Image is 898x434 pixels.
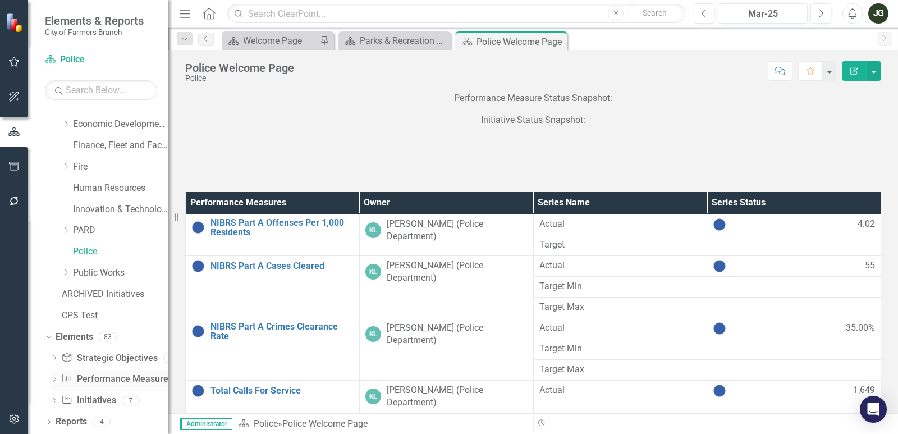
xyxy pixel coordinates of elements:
td: Double-Click to Edit [707,214,881,235]
small: City of Farmers Branch [45,28,144,36]
a: ARCHIVED Initiatives [62,288,168,301]
img: No Information [713,259,726,273]
td: Double-Click to Edit [707,339,881,359]
div: KL [365,264,381,280]
a: NIBRS Part A Crimes Clearance Rate [210,322,354,341]
a: Police [73,245,168,258]
div: Welcome Page [243,34,317,48]
td: Double-Click to Edit Right Click for Context Menu [186,318,360,380]
div: 4 [93,417,111,427]
a: Elements [56,331,93,344]
a: Police [254,418,278,429]
td: Double-Click to Edit [533,297,707,318]
a: Police [45,53,157,66]
td: Double-Click to Edit [707,380,881,413]
div: Mar-25 [722,7,804,21]
button: Search [626,6,682,21]
td: Double-Click to Edit Right Click for Context Menu [186,214,360,255]
span: Actual [539,218,702,231]
span: Target Min [539,342,702,355]
a: Human Resources [73,182,168,195]
td: Double-Click to Edit [359,255,533,318]
a: Strategic Objectives [61,352,157,365]
button: JG [868,3,888,24]
span: Administrator [180,418,232,430]
td: Double-Click to Edit [707,413,881,434]
td: Double-Click to Edit [533,380,707,413]
a: NIBRS Part A Offenses Per 1,000 Residents [210,218,354,237]
a: Public Works [73,267,168,280]
a: CPS Test [62,309,168,322]
span: Target Max [539,301,702,314]
div: » [238,418,525,431]
span: Elements & Reports [45,14,144,28]
a: Performance Measures [61,373,172,386]
img: No Information [713,384,726,398]
img: No Information [191,221,205,234]
span: 35.00% [846,322,875,335]
span: Target Min [539,280,702,293]
div: [PERSON_NAME] (Police Department) [387,322,528,348]
td: Double-Click to Edit Right Click for Context Menu [186,380,360,413]
div: 83 [99,332,117,341]
div: Police Welcome Page [282,418,368,429]
div: [PERSON_NAME] (Police Department) [387,259,528,285]
div: Parks & Recreation Welcome Page [360,34,448,48]
span: 1,649 [853,384,875,398]
td: Double-Click to Edit [533,318,707,339]
td: Double-Click to Edit [533,214,707,235]
td: Double-Click to Edit [707,359,881,380]
a: Fire [73,161,168,173]
a: Initiatives [61,394,116,407]
td: Double-Click to Edit Right Click for Context Menu [186,255,360,318]
div: Police Welcome Page [185,62,294,74]
img: ClearPoint Strategy [6,12,25,32]
div: [PERSON_NAME] (Police Department) [387,384,528,410]
div: KL [365,389,381,404]
span: Target Max [539,363,702,376]
td: Double-Click to Edit [533,413,707,434]
td: Double-Click to Edit [359,380,533,413]
a: Parks & Recreation Welcome Page [341,34,448,48]
td: Double-Click to Edit [533,339,707,359]
a: Finance, Fleet and Facilities [73,139,168,152]
img: No Information [713,322,726,335]
span: Actual [539,322,702,335]
div: Police Welcome Page [477,35,565,49]
a: Innovation & Technology [73,203,168,216]
button: Mar-25 [718,3,808,24]
a: Reports [56,415,87,428]
img: No Information [191,325,205,338]
a: Total Calls For Service [210,386,354,396]
img: No Information [191,384,205,398]
p: Performance Measure Status Snapshot: [185,92,881,107]
div: [PERSON_NAME] (Police Department) [387,218,528,244]
div: 7 [122,396,140,405]
div: KL [365,222,381,238]
td: Double-Click to Edit [533,276,707,297]
span: Target [539,239,702,252]
td: Double-Click to Edit [707,276,881,297]
div: 4 [163,353,181,363]
td: Double-Click to Edit [533,235,707,255]
div: KL [365,326,381,342]
td: Double-Click to Edit [707,255,881,276]
span: Actual [539,384,702,397]
td: Double-Click to Edit [707,235,881,255]
a: Economic Development, Tourism & Planning [73,118,168,131]
td: Double-Click to Edit [359,318,533,380]
div: Police [185,74,294,83]
span: Actual [539,259,702,272]
input: Search ClearPoint... [227,4,685,24]
p: Initiative Status Snapshot: [185,112,881,129]
span: 4.02 [858,218,875,231]
span: Search [643,8,667,17]
img: No Information [191,259,205,273]
td: Double-Click to Edit [707,297,881,318]
td: Double-Click to Edit [359,214,533,255]
td: Double-Click to Edit [533,255,707,276]
td: Double-Click to Edit [533,359,707,380]
a: NIBRS Part A Cases Cleared [210,261,354,271]
a: Welcome Page [224,34,317,48]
